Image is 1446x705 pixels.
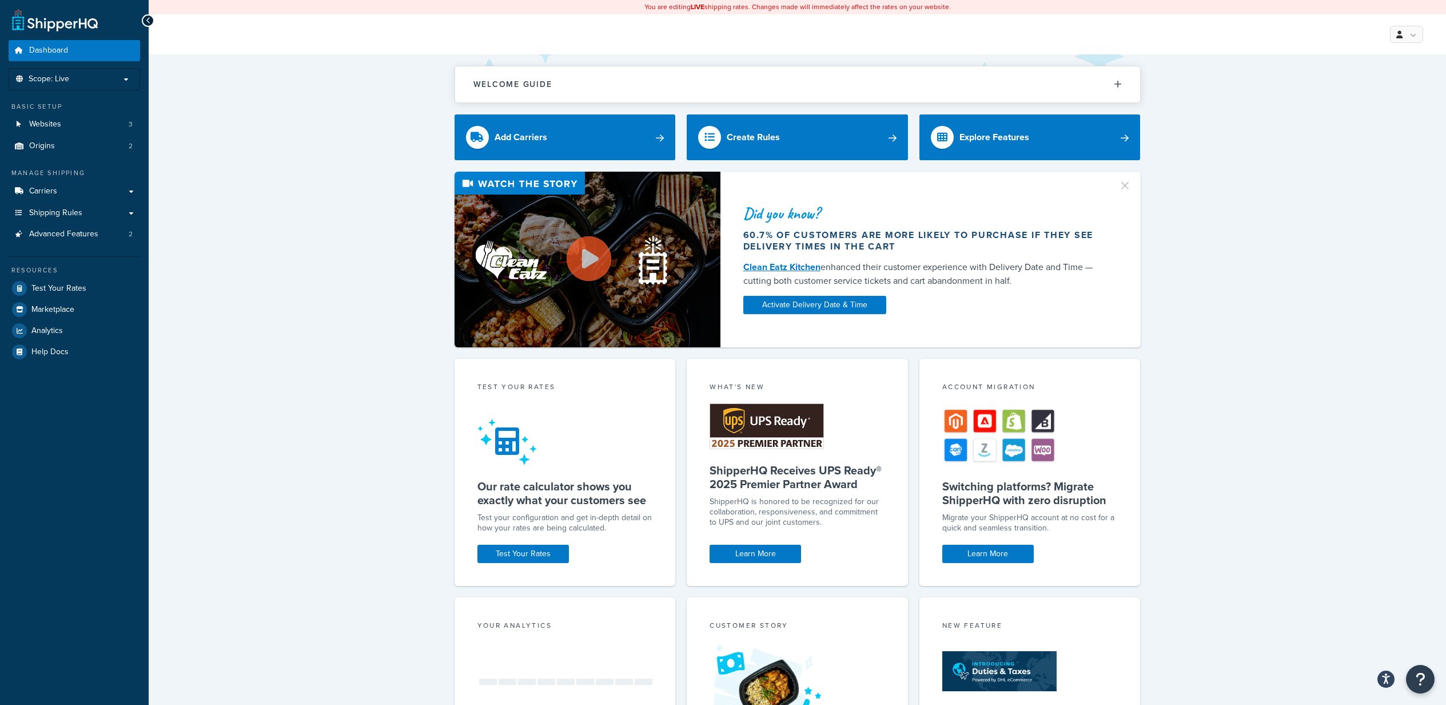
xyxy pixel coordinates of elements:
[942,545,1034,563] a: Learn More
[9,266,140,275] div: Resources
[477,545,569,563] a: Test Your Rates
[31,305,74,315] span: Marketplace
[455,114,676,160] a: Add Carriers
[129,120,133,129] span: 3
[9,203,140,224] a: Shipping Rules
[9,299,140,320] a: Marketplace
[31,326,63,336] span: Analytics
[9,114,140,135] a: Websites3
[129,229,133,239] span: 2
[9,342,140,362] a: Help Docs
[477,620,653,633] div: Your Analytics
[959,129,1029,145] div: Explore Features
[9,114,140,135] li: Websites
[743,205,1105,221] div: Did you know?
[29,120,61,129] span: Websites
[29,187,57,196] span: Carriers
[1406,665,1435,694] button: Open Resource Center
[9,224,140,245] a: Advanced Features2
[9,168,140,178] div: Manage Shipping
[9,181,140,202] a: Carriers
[477,382,653,395] div: Test your rates
[687,114,908,160] a: Create Rules
[29,74,69,84] span: Scope: Live
[743,260,820,274] a: Clean Eatz Kitchen
[942,513,1118,533] div: Migrate your ShipperHQ account at no cost for a quick and seamless transition.
[691,2,704,12] b: LIVE
[477,513,653,533] div: Test your configuration and get in-depth detail on how your rates are being calculated.
[710,382,885,395] div: What's New
[477,480,653,507] h5: Our rate calculator shows you exactly what your customers see
[31,284,86,294] span: Test Your Rates
[710,620,885,633] div: Customer Story
[455,66,1140,102] button: Welcome Guide
[9,136,140,157] li: Origins
[727,129,780,145] div: Create Rules
[455,172,720,347] img: Video thumbnail
[942,382,1118,395] div: Account Migration
[942,480,1118,507] h5: Switching platforms? Migrate ShipperHQ with zero disruption
[9,40,140,61] a: Dashboard
[9,320,140,341] a: Analytics
[9,278,140,299] a: Test Your Rates
[743,296,886,314] a: Activate Delivery Date & Time
[710,464,885,491] h5: ShipperHQ Receives UPS Ready® 2025 Premier Partner Award
[29,208,82,218] span: Shipping Rules
[9,136,140,157] a: Origins2
[942,620,1118,633] div: New Feature
[743,260,1105,288] div: enhanced their customer experience with Delivery Date and Time — cutting both customer service ti...
[29,141,55,151] span: Origins
[919,114,1141,160] a: Explore Features
[129,141,133,151] span: 2
[743,229,1105,252] div: 60.7% of customers are more likely to purchase if they see delivery times in the cart
[473,80,552,89] h2: Welcome Guide
[710,545,801,563] a: Learn More
[9,102,140,112] div: Basic Setup
[495,129,547,145] div: Add Carriers
[29,229,98,239] span: Advanced Features
[9,224,140,245] li: Advanced Features
[29,46,68,56] span: Dashboard
[31,347,69,357] span: Help Docs
[710,497,885,528] p: ShipperHQ is honored to be recognized for our collaboration, responsiveness, and commitment to UP...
